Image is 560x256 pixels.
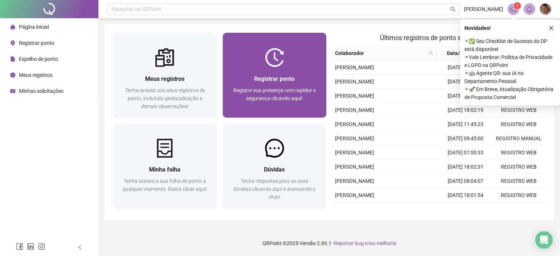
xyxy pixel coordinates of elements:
span: facebook [16,243,23,250]
span: ⚬ ✅ Seu Checklist de Sucesso do DP está disponível [464,37,556,53]
td: REGISTRO WEB [492,174,545,188]
td: REGISTRO WEB [492,160,545,174]
td: [DATE] 09:45:00 [439,131,492,146]
span: Colaborador [335,49,426,57]
span: [PERSON_NAME] [335,79,374,84]
span: Data/Hora [439,49,479,57]
span: ⚬ Vale Lembrar: Política de Privacidade e LGPD na QRPoint [464,53,556,69]
td: REGISTRO WEB [492,146,545,160]
span: Meus registros [19,72,52,78]
span: search [429,51,433,55]
span: [PERSON_NAME] [335,164,374,170]
span: Últimos registros de ponto sincronizados [380,34,498,42]
span: notification [510,6,517,12]
span: [PERSON_NAME] [335,192,374,198]
span: [PERSON_NAME] [335,64,374,70]
span: Minha folha [149,166,180,173]
td: REGISTRO WEB [492,117,545,131]
td: REGISTRO MANUAL [492,131,545,146]
td: [DATE] 18:01:54 [439,188,492,202]
td: REGISTRO WEB [492,202,545,217]
span: Versão [300,240,316,246]
td: [DATE] 18:02:31 [439,160,492,174]
td: REGISTRO WEB [492,188,545,202]
span: Tenha respostas para as suas dúvidas clicando aqui e acessando o chat! [233,178,316,200]
span: schedule [10,88,15,94]
a: Registrar pontoRegistre sua presença com rapidez e segurança clicando aqui! [223,33,327,118]
td: [DATE] 09:07:15 [439,75,492,89]
span: Meus registros [145,75,184,82]
span: 1 [516,3,519,8]
span: Espelho de ponto [19,56,58,62]
span: Registrar ponto [19,40,54,46]
sup: 1 [514,2,521,9]
span: ⚬ 🤖 Agente QR: sua IA no Departamento Pessoal [464,69,556,85]
span: environment [10,40,15,46]
td: REGISTRO WEB [492,103,545,117]
td: [DATE] 07:57:36 [439,89,492,103]
a: Meus registrosTenha acesso aos seus registros de ponto, incluindo geolocalização e demais observa... [113,33,217,118]
span: clock-circle [10,72,15,78]
footer: QRPoint © 2025 - 2.93.1 - [98,231,560,256]
span: [PERSON_NAME] [335,121,374,127]
span: Página inicial [19,24,49,30]
td: [DATE] 08:04:07 [439,174,492,188]
img: 90499 [540,4,551,15]
span: Minhas solicitações [19,88,63,94]
span: Novidades ! [464,24,491,32]
td: [DATE] 18:02:19 [439,103,492,117]
span: Dúvidas [264,166,285,173]
span: bell [526,6,533,12]
td: [DATE] 13:08:30 [439,202,492,217]
div: Open Intercom Messenger [535,231,553,249]
span: [PERSON_NAME] [335,135,374,141]
span: close [549,25,554,31]
span: search [427,48,435,59]
span: linkedin [27,243,34,250]
span: home [10,24,15,29]
a: Minha folhaTenha acesso a sua folha de ponto a qualquer momento. Basta clicar aqui! [113,123,217,208]
span: [PERSON_NAME] [335,178,374,184]
span: ⚬ 🚀 Em Breve, Atualização Obrigatória de Proposta Comercial [464,85,556,101]
span: [PERSON_NAME] [335,93,374,99]
span: search [450,7,456,12]
span: file [10,56,15,62]
span: [PERSON_NAME] [335,107,374,113]
td: [DATE] 10:16:25 [439,60,492,75]
span: Reportar bug e/ou melhoria [334,240,396,246]
span: [PERSON_NAME] [335,150,374,155]
span: left [77,245,82,250]
span: Registre sua presença com rapidez e segurança clicando aqui! [233,87,316,101]
span: Tenha acesso aos seus registros de ponto, incluindo geolocalização e demais observações! [125,87,205,109]
span: [PERSON_NAME] [464,5,503,13]
td: [DATE] 07:55:33 [439,146,492,160]
a: DúvidasTenha respostas para as suas dúvidas clicando aqui e acessando o chat! [223,123,327,208]
span: instagram [38,243,45,250]
th: Data/Hora [436,46,488,60]
span: Registrar ponto [254,75,295,82]
td: [DATE] 11:45:23 [439,117,492,131]
span: Tenha acesso a sua folha de ponto a qualquer momento. Basta clicar aqui! [122,178,207,192]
